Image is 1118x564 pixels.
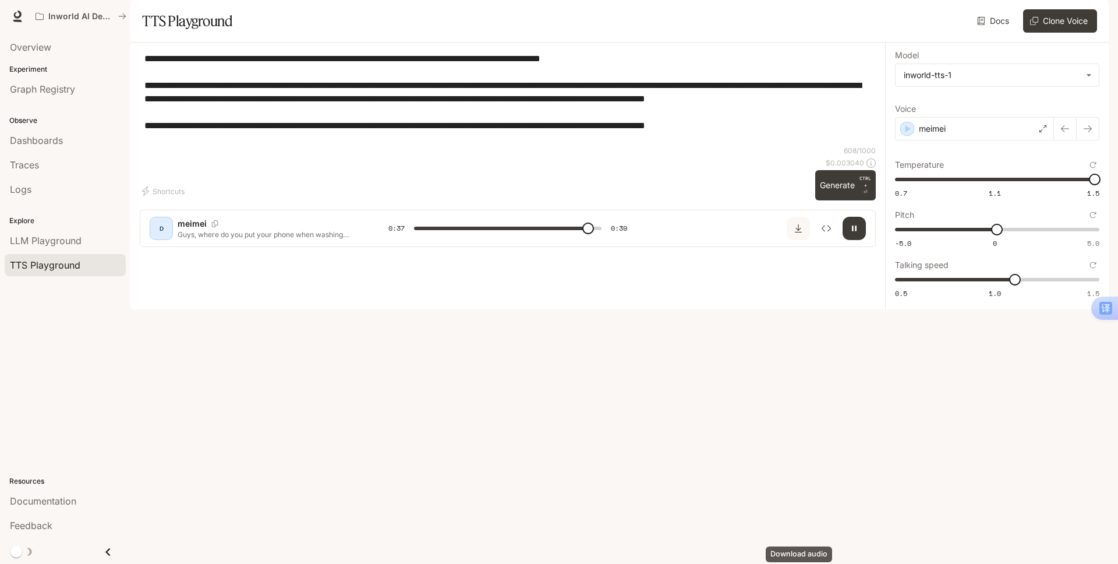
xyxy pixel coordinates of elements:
button: Reset to default [1087,209,1099,221]
span: 1.1 [989,188,1001,198]
div: Download audio [766,547,832,562]
button: Shortcuts [140,182,189,200]
span: -5.0 [895,238,911,248]
p: Pitch [895,211,914,219]
span: 0.7 [895,188,907,198]
p: Voice [895,105,916,113]
span: 0:37 [388,223,405,234]
span: 5.0 [1087,238,1099,248]
span: 1.5 [1087,188,1099,198]
p: CTRL + [859,175,871,189]
p: Temperature [895,161,944,169]
div: D [152,219,171,238]
div: inworld-tts-1 [896,64,1099,86]
p: meimei [178,218,207,230]
p: ⏎ [859,175,871,196]
button: GenerateCTRL +⏎ [815,170,876,200]
button: Reset to default [1087,259,1099,272]
div: inworld-tts-1 [904,69,1080,81]
button: Inspect [815,217,838,240]
p: Inworld AI Demos [48,12,114,22]
p: Guys, where do you put your phone when washing dishes? Trying to watch videos or jam out but it k... [178,230,360,239]
h1: TTS Playground [142,9,232,33]
span: 0 [993,238,997,248]
button: Copy Voice ID [207,220,223,227]
span: 0:39 [611,223,627,234]
button: Clone Voice [1023,9,1097,33]
a: Docs [975,9,1014,33]
p: 608 / 1000 [844,146,876,156]
span: 0.5 [895,288,907,298]
p: Talking speed [895,261,949,269]
button: Reset to default [1087,158,1099,171]
p: meimei [919,123,946,135]
span: 1.5 [1087,288,1099,298]
p: Model [895,51,919,59]
button: Download audio [787,217,810,240]
button: All workspaces [30,5,132,28]
span: 1.0 [989,288,1001,298]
